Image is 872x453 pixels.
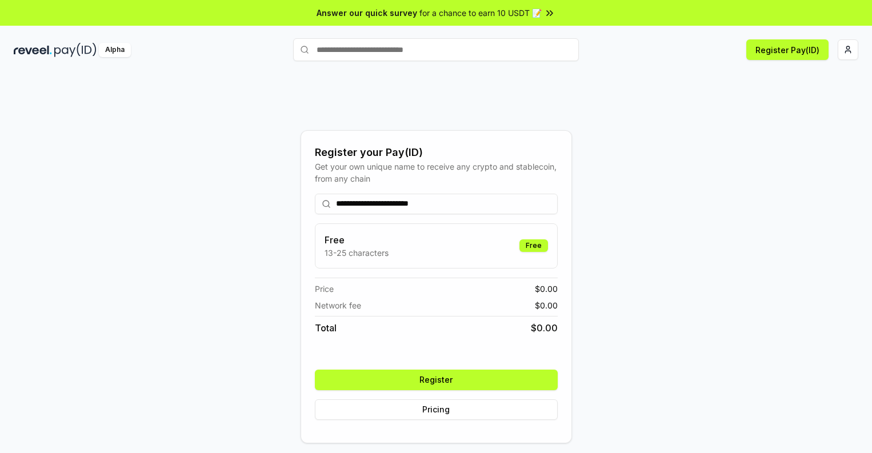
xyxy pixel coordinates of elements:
[519,239,548,252] div: Free
[419,7,542,19] span: for a chance to earn 10 USDT 📝
[315,161,558,185] div: Get your own unique name to receive any crypto and stablecoin, from any chain
[54,43,97,57] img: pay_id
[315,370,558,390] button: Register
[531,321,558,335] span: $ 0.00
[746,39,829,60] button: Register Pay(ID)
[315,283,334,295] span: Price
[535,283,558,295] span: $ 0.00
[14,43,52,57] img: reveel_dark
[315,399,558,420] button: Pricing
[325,233,389,247] h3: Free
[99,43,131,57] div: Alpha
[317,7,417,19] span: Answer our quick survey
[315,299,361,311] span: Network fee
[325,247,389,259] p: 13-25 characters
[535,299,558,311] span: $ 0.00
[315,321,337,335] span: Total
[315,145,558,161] div: Register your Pay(ID)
